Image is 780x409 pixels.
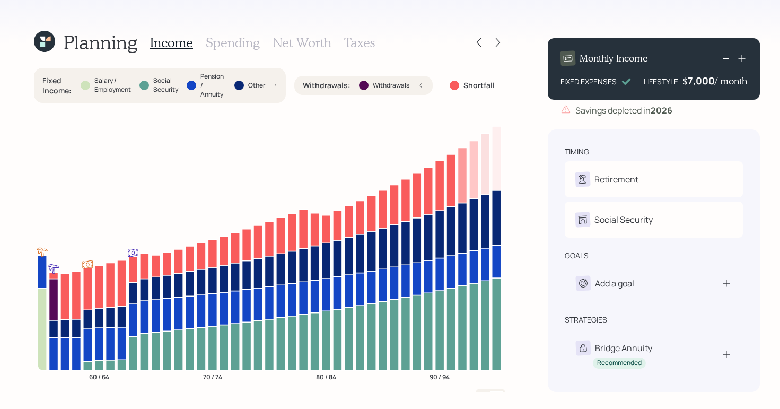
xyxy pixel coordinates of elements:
h3: Net Worth [273,35,331,50]
div: Savings depleted in [575,104,672,117]
tspan: 90 / 94 [430,372,450,381]
div: timing [565,146,589,157]
div: Retirement [594,173,638,186]
div: strategies [565,315,607,325]
div: Bridge Annuity [595,342,652,354]
h3: Taxes [344,35,375,50]
div: Recommended [597,359,642,368]
label: Withdrawals [373,81,409,90]
div: Add a goal [595,277,634,290]
h3: Spending [206,35,260,50]
div: Social Security [594,213,653,226]
tspan: 70 / 74 [203,372,222,381]
h4: / month [715,75,747,87]
div: 7,000 [688,74,715,87]
h1: Planning [64,31,137,54]
b: 2026 [651,105,672,116]
div: LIFESTYLE [644,76,678,87]
label: Other [248,81,265,90]
h4: Monthly Income [580,53,648,64]
tspan: 60 / 64 [89,372,109,381]
h4: $ [682,75,688,87]
label: Shortfall [463,80,495,91]
label: Pension / Annuity [200,72,225,99]
label: Withdrawals : [303,80,350,91]
tspan: 80 / 84 [316,372,336,381]
h3: Income [150,35,193,50]
label: Social Security [153,76,178,94]
label: Fixed Income : [42,75,72,96]
div: goals [565,250,589,261]
div: FIXED EXPENSES [560,76,617,87]
label: Salary / Employment [94,76,131,94]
